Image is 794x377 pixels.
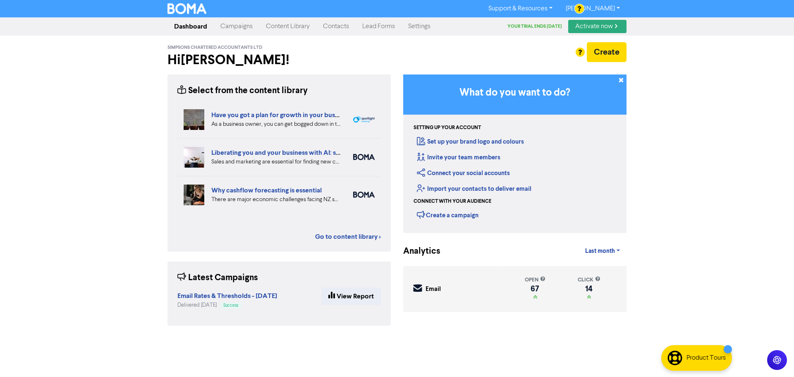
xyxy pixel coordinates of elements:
span: Simpsons Chartered Accountants Ltd [167,45,262,50]
span: Success [223,303,238,307]
a: Have you got a plan for growth in your business? [211,111,353,119]
a: Campaigns [214,18,259,35]
a: Support & Resources [482,2,559,15]
div: Analytics [403,245,430,258]
a: Invite your team members [417,154,500,161]
h2: Hi [PERSON_NAME] ! [167,52,391,68]
div: Delivered [DATE] [177,301,277,309]
div: Select from the content library [177,84,308,97]
img: BOMA Logo [167,3,206,14]
a: [PERSON_NAME] [559,2,627,15]
a: Import your contacts to deliver email [417,185,531,193]
a: Go to content library > [315,232,381,242]
div: Latest Campaigns [177,271,258,284]
div: 67 [525,286,545,292]
a: View Report [321,288,381,305]
div: Email [426,285,441,294]
a: Why cashflow forecasting is essential [211,186,322,195]
a: Contacts [316,18,356,35]
a: Dashboard [167,18,214,35]
iframe: Chat Widget [753,337,794,377]
a: Liberating you and your business with AI: sales and marketing [211,149,391,157]
div: Create a campaign [417,209,478,221]
div: Setting up your account [414,124,481,132]
img: spotlight [353,116,375,123]
div: open [525,276,545,284]
span: Last month [585,247,615,255]
div: Sales and marketing are essential for finding new customers but eat into your business time. We e... [211,158,341,166]
img: boma [353,154,375,160]
div: As a business owner, you can get bogged down in the demands of day-to-day business. We can help b... [211,120,341,129]
button: Create [587,42,627,62]
a: Lead Forms [356,18,402,35]
div: Your trial ends [DATE] [507,23,568,30]
div: There are major economic challenges facing NZ small business. How can detailed cashflow forecasti... [211,195,341,204]
a: Connect your social accounts [417,169,510,177]
a: Content Library [259,18,316,35]
img: boma [353,192,375,198]
div: 14 [578,286,600,292]
div: Getting Started in BOMA [403,74,627,233]
a: Activate now [568,20,627,33]
a: Last month [579,243,627,259]
h3: What do you want to do? [416,87,614,99]
a: Settings [402,18,437,35]
div: click [578,276,600,284]
div: Connect with your audience [414,198,491,205]
a: Email Rates & Thresholds - [DATE] [177,293,277,300]
strong: Email Rates & Thresholds - [DATE] [177,292,277,300]
a: Set up your brand logo and colours [417,138,524,146]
